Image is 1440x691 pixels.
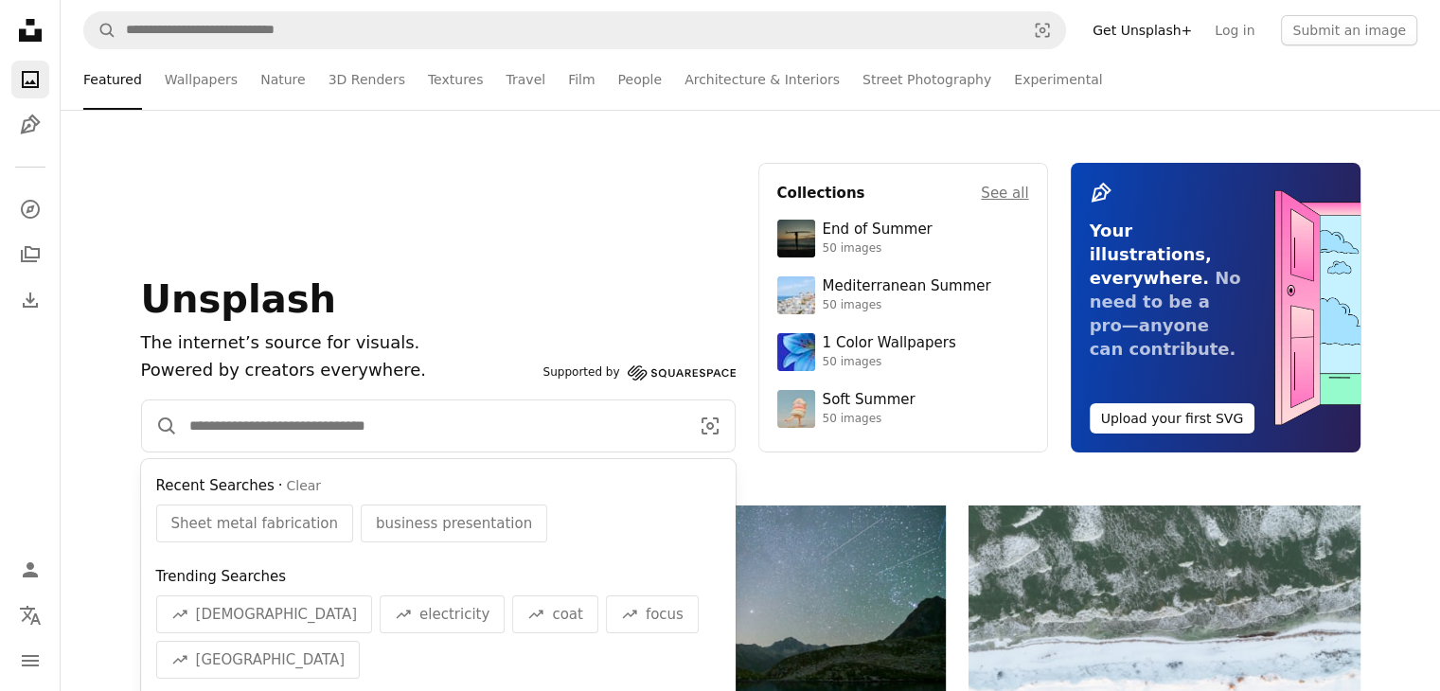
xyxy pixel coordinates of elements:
[823,355,956,370] div: 50 images
[685,400,735,452] button: Visual search
[777,390,1029,428] a: Soft Summer50 images
[862,49,991,110] a: Street Photography
[823,298,991,313] div: 50 images
[11,551,49,589] a: Log in / Sign up
[141,277,336,321] span: Unsplash
[11,281,49,319] a: Download History
[777,333,1029,371] a: 1 Color Wallpapers50 images
[568,49,595,110] a: Film
[376,512,532,535] span: business presentation
[141,357,536,384] p: Powered by creators everywhere.
[84,12,116,48] button: Search Unsplash
[329,49,405,110] a: 3D Renders
[196,648,346,671] span: [GEOGRAPHIC_DATA]
[165,49,238,110] a: Wallpapers
[552,603,583,626] span: coat
[777,390,815,428] img: premium_photo-1749544311043-3a6a0c8d54af
[11,106,49,144] a: Illustrations
[823,334,956,353] div: 1 Color Wallpapers
[777,220,1029,257] a: End of Summer50 images
[777,333,815,371] img: premium_photo-1688045582333-c8b6961773e0
[142,400,178,452] button: Search Unsplash
[11,190,49,228] a: Explore
[286,477,321,496] button: Clear
[981,182,1028,204] a: See all
[1281,15,1417,45] button: Submit an image
[823,221,933,239] div: End of Summer
[171,512,338,535] span: Sheet metal fabrication
[428,49,484,110] a: Textures
[1020,12,1065,48] button: Visual search
[684,49,840,110] a: Architecture & Interiors
[1090,221,1212,288] span: Your illustrations, everywhere.
[141,399,736,452] form: Find visuals sitewide
[777,182,865,204] h4: Collections
[777,276,815,314] img: premium_photo-1688410049290-d7394cc7d5df
[419,603,489,626] span: electricity
[823,277,991,296] div: Mediterranean Summer
[1203,15,1266,45] a: Log in
[156,474,275,497] span: Recent Searches
[11,596,49,634] button: Language
[11,236,49,274] a: Collections
[618,49,663,110] a: People
[1090,403,1255,434] button: Upload your first SVG
[823,412,916,427] div: 50 images
[83,11,1066,49] form: Find visuals sitewide
[141,329,536,357] h1: The internet’s source for visuals.
[543,362,736,384] a: Supported by
[555,627,946,644] a: Starry night sky over a calm mountain lake
[11,61,49,98] a: Photos
[260,49,305,110] a: Nature
[777,276,1029,314] a: Mediterranean Summer50 images
[196,603,358,626] span: [DEMOGRAPHIC_DATA]
[1081,15,1203,45] a: Get Unsplash+
[156,474,720,497] div: ·
[1014,49,1102,110] a: Experimental
[11,11,49,53] a: Home — Unsplash
[11,642,49,680] button: Menu
[156,568,287,585] span: Trending Searches
[646,603,684,626] span: focus
[823,241,933,257] div: 50 images
[1090,268,1241,359] span: No need to be a pro—anyone can contribute.
[969,643,1360,660] a: Snow covered landscape with frozen water
[777,220,815,257] img: premium_photo-1754398386796-ea3dec2a6302
[506,49,545,110] a: Travel
[823,391,916,410] div: Soft Summer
